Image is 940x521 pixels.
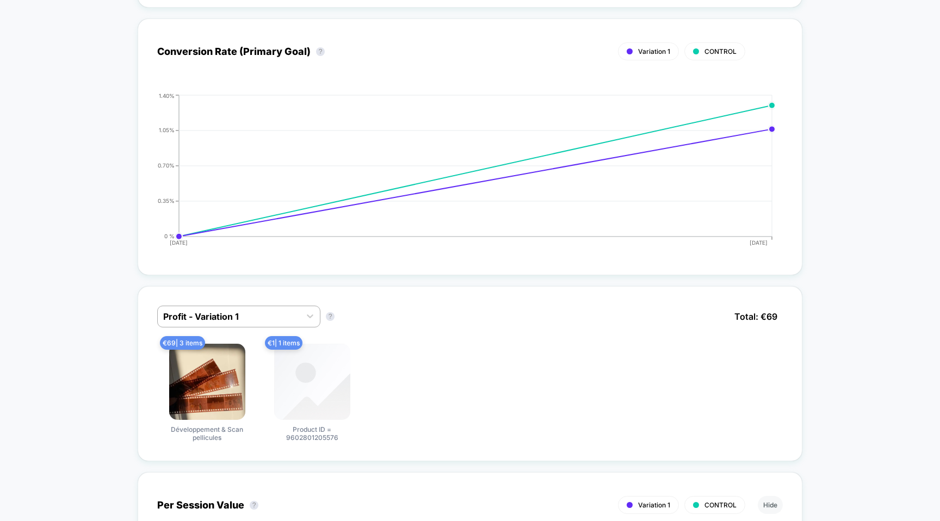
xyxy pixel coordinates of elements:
[758,496,783,514] button: Hide
[169,344,245,420] img: Développement & Scan pellicules
[274,344,350,420] img: Product ID = 9602801205576
[638,501,670,509] span: Variation 1
[159,92,175,98] tspan: 1.40%
[166,425,248,442] span: Développement & Scan pellicules
[638,47,670,55] span: Variation 1
[160,336,205,350] span: € 69 | 3 items
[265,336,302,350] span: € 1 | 1 items
[159,127,175,133] tspan: 1.05%
[326,312,335,321] button: ?
[704,501,737,509] span: CONTROL
[164,233,175,239] tspan: 0 %
[158,162,175,169] tspan: 0.70%
[170,239,188,246] tspan: [DATE]
[250,501,258,510] button: ?
[271,425,353,442] span: Product ID = 9602801205576
[750,239,768,246] tspan: [DATE]
[729,306,783,327] span: Total: € 69
[316,47,325,56] button: ?
[704,47,737,55] span: CONTROL
[158,197,175,204] tspan: 0.35%
[146,92,772,256] div: CONVERSION_RATE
